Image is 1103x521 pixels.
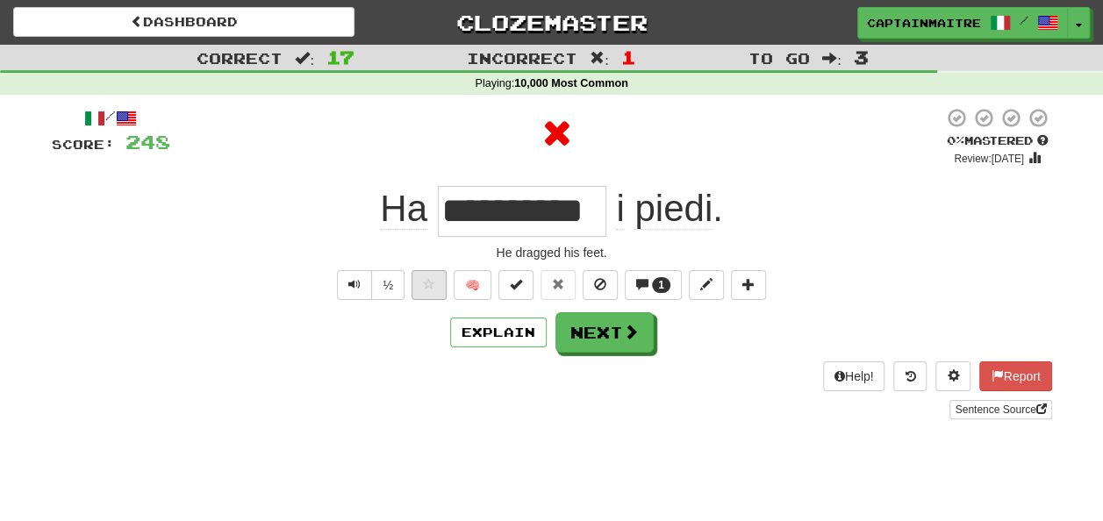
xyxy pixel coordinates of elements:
[621,46,636,68] span: 1
[748,49,810,67] span: To go
[634,188,713,230] span: piedi
[295,51,314,66] span: :
[625,270,682,300] button: 1
[52,137,115,152] span: Score:
[867,15,981,31] span: CaptainMaitre
[943,133,1052,149] div: Mastered
[450,318,547,347] button: Explain
[381,7,722,38] a: Clozemaster
[514,77,627,89] strong: 10,000 Most Common
[333,270,405,300] div: Text-to-speech controls
[412,270,447,300] button: Favorite sentence (alt+f)
[689,270,724,300] button: Edit sentence (alt+d)
[731,270,766,300] button: Add to collection (alt+a)
[954,153,1024,165] small: Review: [DATE]
[616,188,624,230] span: i
[337,270,372,300] button: Play sentence audio (ctl+space)
[854,46,869,68] span: 3
[467,49,577,67] span: Incorrect
[371,270,405,300] button: ½
[822,51,842,66] span: :
[1020,14,1028,26] span: /
[326,46,355,68] span: 17
[52,107,170,129] div: /
[555,312,654,353] button: Next
[979,361,1051,391] button: Report
[823,361,885,391] button: Help!
[197,49,283,67] span: Correct
[893,361,927,391] button: Round history (alt+y)
[498,270,534,300] button: Set this sentence to 100% Mastered (alt+m)
[13,7,355,37] a: Dashboard
[125,131,170,153] span: 248
[606,188,723,230] span: .
[857,7,1068,39] a: CaptainMaitre /
[947,133,964,147] span: 0 %
[52,244,1052,261] div: He dragged his feet.
[454,270,491,300] button: 🧠
[541,270,576,300] button: Reset to 0% Mastered (alt+r)
[380,188,427,230] span: Ha
[583,270,618,300] button: Ignore sentence (alt+i)
[590,51,609,66] span: :
[658,279,664,291] span: 1
[949,400,1051,419] a: Sentence Source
